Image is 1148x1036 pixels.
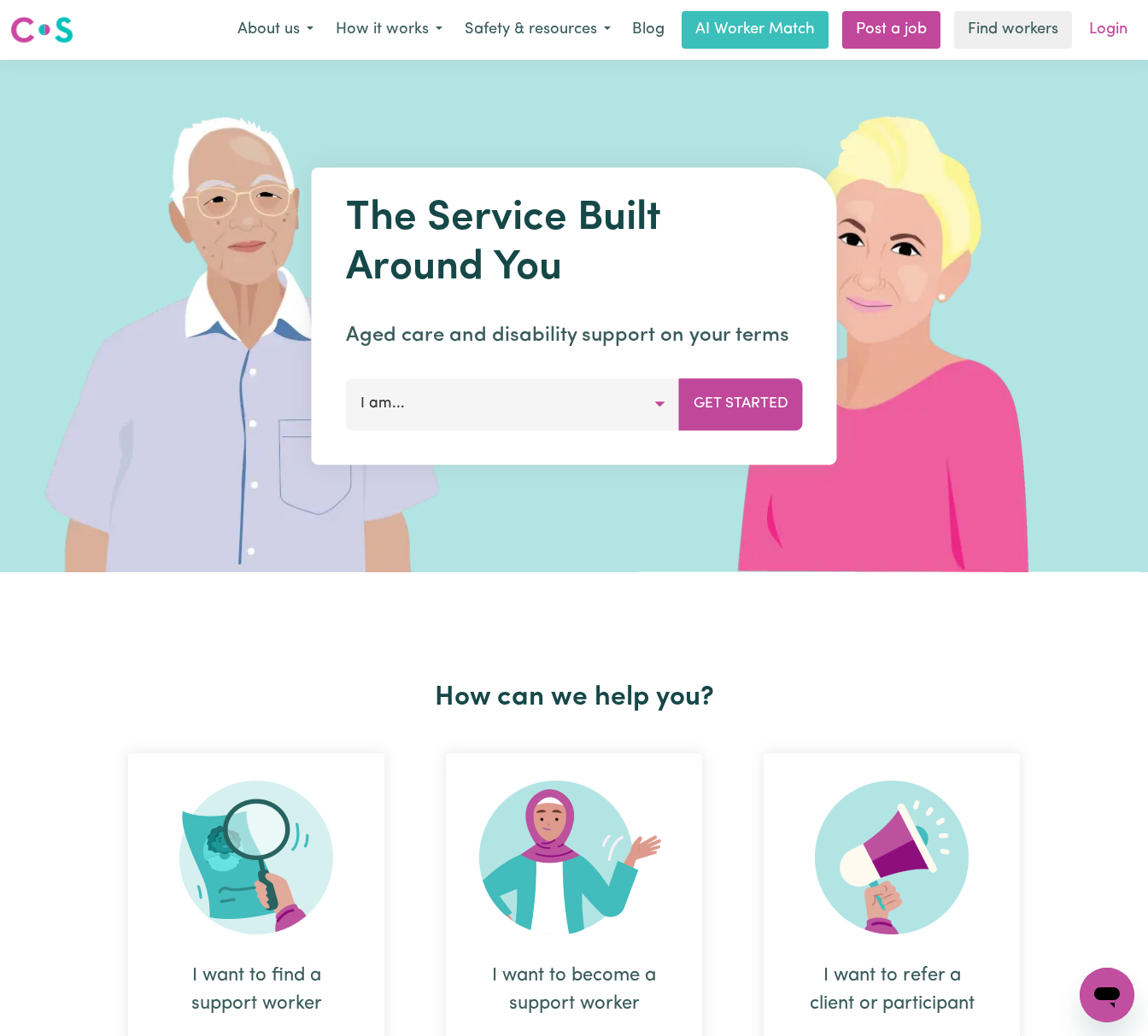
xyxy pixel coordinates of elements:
div: I want to find a support worker [169,962,343,1018]
p: Aged care and disability support on your terms [346,320,803,351]
h2: How can we help you? [97,682,1051,714]
button: About us [226,12,325,48]
a: Blog [622,11,675,49]
a: AI Worker Match [682,11,829,49]
a: Login [1079,11,1138,49]
button: How it works [325,12,454,48]
h1: The Service Built Around You [346,195,803,293]
button: I am... [346,378,680,430]
a: Careseekers logo [10,10,73,50]
iframe: Button to launch messaging window [1080,968,1134,1022]
img: Careseekers logo [10,15,73,45]
a: Post a job [842,11,940,49]
button: Get Started [679,378,803,430]
a: Find workers [954,11,1072,49]
button: Safety & resources [454,12,622,48]
div: I want to become a support worker [487,962,661,1018]
div: I want to refer a client or participant [805,962,979,1018]
img: Refer [815,781,969,934]
img: Search [179,781,333,934]
img: Become Worker [479,781,669,934]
